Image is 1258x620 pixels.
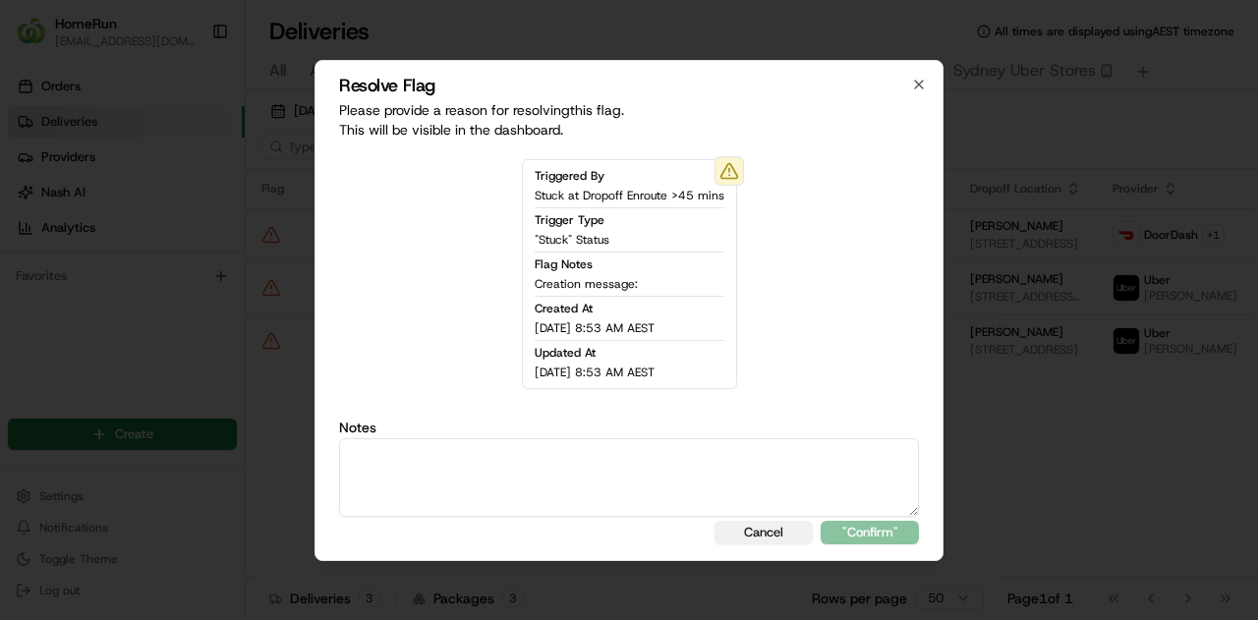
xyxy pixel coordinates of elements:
button: Cancel [715,521,813,544]
h2: Resolve Flag [339,77,919,94]
span: [DATE] 8:53 AM AEST [535,365,655,380]
span: "Stuck" Status [535,232,609,248]
p: Please provide a reason for resolving this flag . This will be visible in the dashboard. [339,100,919,140]
label: Notes [339,421,919,434]
span: Updated At [535,345,596,361]
span: Stuck at Dropoff Enroute >45 mins [535,188,724,203]
span: [DATE] 8:53 AM AEST [535,320,655,336]
span: Triggered By [535,168,604,184]
span: Created At [535,301,593,316]
span: Flag Notes [535,256,593,272]
span: Creation message: [535,276,638,292]
span: Trigger Type [535,212,604,228]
